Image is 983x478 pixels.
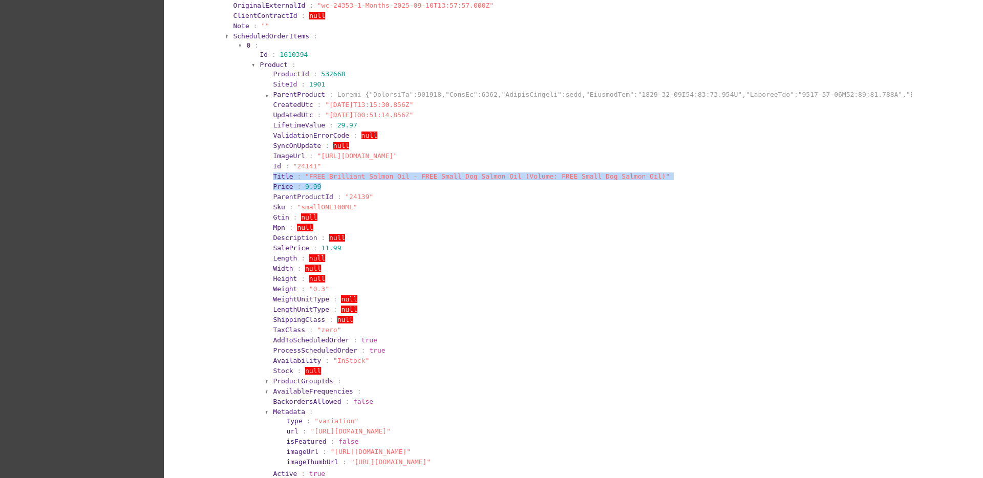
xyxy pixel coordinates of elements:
span: BackordersAllowed [273,398,341,405]
span: : [353,336,357,344]
span: UpdatedUtc [273,111,313,119]
span: ParentProduct [273,91,325,98]
span: "0.3" [309,285,329,293]
span: Gtin [273,213,289,221]
span: : [292,61,296,69]
span: LifetimeValue [273,121,325,129]
span: null [329,234,345,242]
span: : [317,111,322,119]
span: ParentProductId [273,193,333,201]
span: : [337,377,341,385]
span: : [272,51,276,58]
span: Id [260,51,268,58]
span: : [361,346,366,354]
span: 1901 [309,80,325,88]
span: Active [273,470,297,477]
span: "[URL][DOMAIN_NAME]" [351,458,431,466]
span: null [309,275,325,283]
span: : [333,306,337,313]
span: : [313,244,317,252]
span: null [337,316,353,323]
span: null [301,213,317,221]
span: 11.99 [321,244,341,252]
span: null [305,265,321,272]
span: : [321,234,325,242]
span: OriginalExternalId [233,2,305,9]
span: "[URL][DOMAIN_NAME]" [317,152,398,160]
span: null [361,132,377,139]
span: : [343,458,347,466]
span: null [341,306,357,313]
span: null [297,224,313,231]
span: "[DATE]T13:15:30.856Z" [325,101,413,108]
span: : [303,427,307,435]
span: Mpn [273,224,285,231]
span: ClientContractId [233,12,297,19]
span: 9.99 [305,183,321,190]
span: Id [273,162,281,170]
span: : [301,12,305,19]
span: Sku [273,203,285,211]
span: : [313,32,317,40]
span: : [357,387,361,395]
span: : [313,70,317,78]
span: 1610394 [280,51,308,58]
span: null [309,254,325,262]
span: Width [273,265,293,272]
span: : [307,417,311,425]
span: : [289,203,293,211]
span: : [301,470,305,477]
span: : [289,224,293,231]
span: null [341,295,357,303]
span: Description [273,234,317,242]
span: TaxClass [273,326,305,334]
span: "InStock" [333,357,369,364]
span: imageUrl [286,448,318,455]
span: SyncOnUpdate [273,142,321,149]
span: : [323,448,327,455]
span: : [309,326,313,334]
span: SalePrice [273,244,309,252]
span: AvailableFrequencies [273,387,353,395]
span: : [329,316,333,323]
span: null [309,12,325,19]
span: Metadata [273,408,305,416]
span: CreatedUtc [273,101,313,108]
span: Stock [273,367,293,375]
span: : [333,295,337,303]
span: : [345,398,349,405]
span: : [297,367,301,375]
span: : [301,80,305,88]
span: : [285,162,289,170]
span: url [286,427,298,435]
span: : [309,408,313,416]
span: null [333,142,349,149]
span: : [293,213,297,221]
span: "wc-24353-1-Months-2025-09-10T13:57:57.000Z" [317,2,494,9]
span: : [254,41,259,49]
span: ProductGroupIds [273,377,333,385]
span: null [305,367,321,375]
span: "24139" [345,193,373,201]
span: Weight [273,285,297,293]
span: : [331,438,335,445]
span: ShippingClass [273,316,325,323]
span: : [325,142,329,149]
span: Height [273,275,297,283]
span: LengthUnitType [273,306,329,313]
span: "[DATE]T00:51:14.856Z" [325,111,413,119]
span: ScheduledOrderItems [233,32,309,40]
span: "[URL][DOMAIN_NAME]" [310,427,391,435]
span: "24141" [293,162,322,170]
span: Length [273,254,297,262]
span: Note [233,22,249,30]
span: true [309,470,325,477]
span: true [369,346,385,354]
span: false [353,398,373,405]
span: : [297,172,301,180]
span: : [329,121,333,129]
span: : [309,2,313,9]
span: : [337,193,341,201]
span: : [297,183,301,190]
span: WeightUnitType [273,295,329,303]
